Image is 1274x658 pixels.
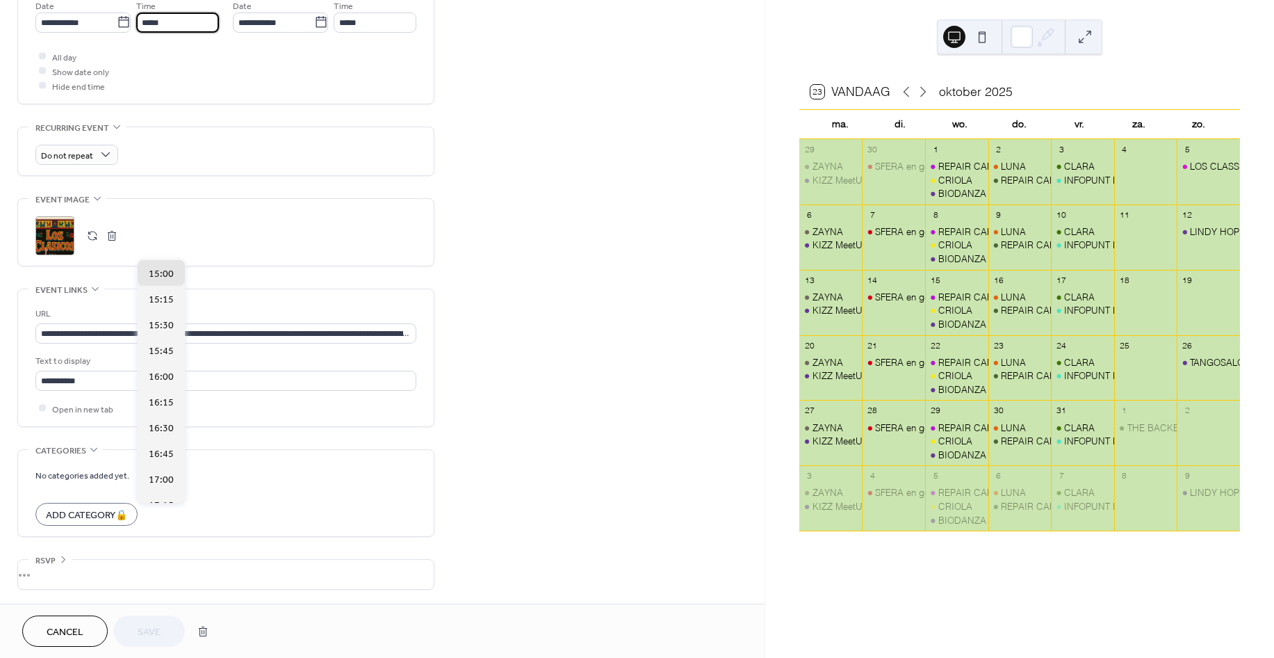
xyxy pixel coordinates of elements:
div: wo. [930,110,990,138]
div: INFOPUNT DUURZAAMHEID [1064,500,1188,513]
div: ; [35,216,74,255]
div: 28 [867,405,879,417]
div: REPAIR CAFÉ ELEKTRONICA in het Afvalpaleis [938,160,1136,172]
div: 4 [1118,143,1130,155]
div: SFERA en gezelschap [862,225,925,238]
div: INFOPUNT DUURZAAMHEID [1064,174,1188,186]
div: KIZZ MeetUp [799,304,863,316]
div: CLARA [1064,225,1095,238]
div: 26 [1182,339,1193,351]
div: LUNA [1001,291,1026,303]
div: do. [990,110,1050,138]
div: BIODANZA MET LYAN [925,449,988,461]
div: LINDY HOP [1190,225,1239,238]
div: ZAYNA [812,225,843,238]
div: 25 [1118,339,1130,351]
div: REPAIR CAFÉ TEXTIEL in het Afvalpaleis [1001,500,1170,513]
div: BIODANZA MET [PERSON_NAME] [938,514,1084,527]
div: LUNA [1001,356,1026,369]
span: Show date only [52,65,109,79]
div: 5 [1182,143,1193,155]
div: REPAIR CAFÉ ELEKTRONICA in het Afvalpaleis [925,422,988,434]
div: INFOPUNT DUURZAAMHEID [1051,239,1114,251]
div: LUNA [988,225,1052,238]
div: SFERA en gezelschap [862,422,925,434]
div: REPAIR CAFÉ TEXTIEL in het Afvalpaleis [1001,239,1170,251]
div: 1 [1118,405,1130,417]
div: LUNA [1001,486,1026,499]
div: LINDY HOP [1177,225,1240,238]
div: SFERA en gezelschap [862,356,925,369]
div: ZAYNA [812,291,843,303]
div: 30 [993,405,1004,417]
div: REPAIR CAFÉ ELEKTRONICA in het Afvalpaleis [938,291,1136,303]
div: CRIOLA [925,239,988,251]
div: 15 [930,274,942,286]
div: CRIOLA [938,500,972,513]
div: REPAIR CAFÉ ELEKTRONICA in het Afvalpaleis [925,486,988,499]
div: 4 [867,470,879,482]
span: 15:15 [149,292,174,307]
div: SFERA en gezelschap [862,486,925,499]
div: 22 [930,339,942,351]
div: INFOPUNT DUURZAAMHEID [1051,435,1114,447]
div: CRIOLA [938,435,972,447]
div: di. [870,110,930,138]
div: REPAIR CAFÉ ELEKTRONICA in het Afvalpaleis [925,160,988,172]
div: REPAIR CAFÉ TEXTIEL in het Afvalpaleis [1001,369,1170,382]
div: REPAIR CAFÉ TEXTIEL in het Afvalpaleis [1001,435,1170,447]
div: 21 [867,339,879,351]
span: Event image [35,193,90,207]
a: Cancel [22,616,108,647]
div: 19 [1182,274,1193,286]
div: 31 [1056,405,1068,417]
div: zo. [1169,110,1229,138]
div: 1 [930,143,942,155]
span: 15:00 [149,266,174,281]
div: INFOPUNT DUURZAAMHEID [1051,304,1114,316]
div: SFERA en gezelschap [862,160,925,172]
div: BIODANZA MET [PERSON_NAME] [938,449,1084,461]
div: KIZZ MeetUp [799,174,863,186]
div: THE BACKBEAT : The Swing Rhythm Club presentation [1114,422,1177,434]
span: 17:15 [149,498,174,513]
div: LINDY HOP [1190,486,1239,499]
div: CLARA [1051,422,1114,434]
span: RSVP [35,554,56,568]
div: REPAIR CAFÉ TEXTIEL in het Afvalpaleis [988,304,1052,316]
div: 2 [993,143,1004,155]
div: KIZZ MeetUp [799,239,863,251]
div: BIODANZA MET LYAN [925,318,988,330]
div: CRIOLA [938,304,972,316]
span: Categories [35,444,86,458]
div: CLARA [1051,225,1114,238]
div: CLARA [1051,160,1114,172]
div: KIZZ MeetUp [812,500,868,513]
div: REPAIR CAFÉ ELEKTRONICA in het Afvalpaleis [938,422,1136,434]
div: INFOPUNT DUURZAAMHEID [1051,369,1114,382]
div: 24 [1056,339,1068,351]
div: 14 [867,274,879,286]
div: LUNA [1001,422,1026,434]
span: No categories added yet. [35,468,129,483]
div: SFERA en gezelschap [875,160,966,172]
div: CLARA [1064,160,1095,172]
div: BIODANZA MET [PERSON_NAME] [938,252,1084,265]
div: INFOPUNT DUURZAAMHEID [1064,239,1188,251]
div: TANGOSALON [1190,356,1251,369]
div: LUNA [1001,160,1026,172]
div: CRIOLA [925,304,988,316]
div: REPAIR CAFÉ TEXTIEL in het Afvalpaleis [1001,174,1170,186]
div: 6 [803,209,815,220]
div: CLARA [1051,486,1114,499]
div: za. [1109,110,1169,138]
div: ZAYNA [812,160,843,172]
div: ZAYNA [799,356,863,369]
div: SFERA en gezelschap [862,291,925,303]
span: 16:30 [149,421,174,435]
div: CLARA [1051,291,1114,303]
div: ZAYNA [799,486,863,499]
div: INFOPUNT DUURZAAMHEID [1051,174,1114,186]
div: KIZZ MeetUp [812,174,868,186]
div: LOS CLASSICOS [1177,160,1240,172]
